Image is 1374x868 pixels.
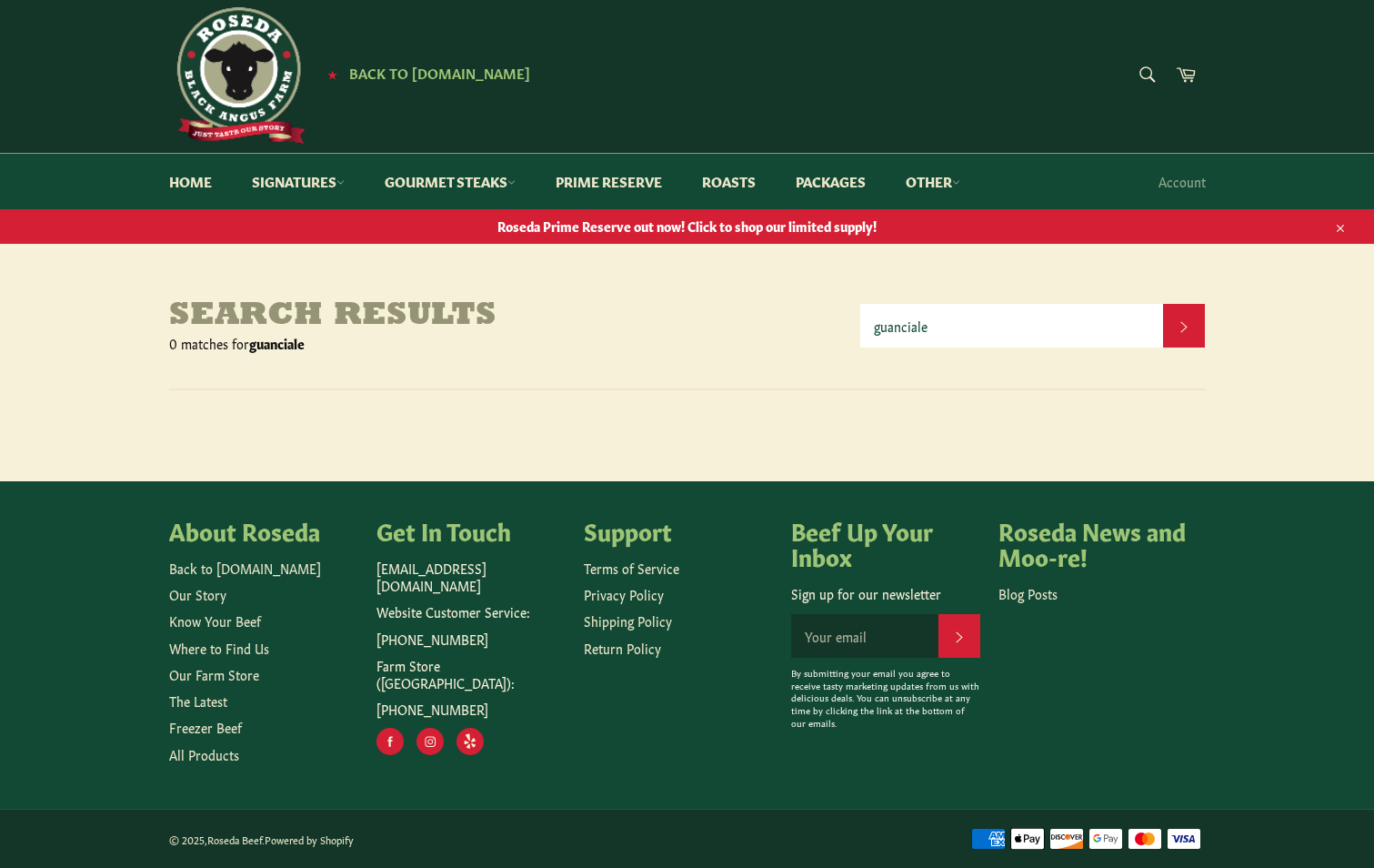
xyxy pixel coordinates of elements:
[376,518,566,543] h4: Get In Touch
[376,701,566,718] p: [PHONE_NUMBER]
[169,611,261,630] a: Know Your Beef
[777,154,884,209] a: Packages
[998,584,1058,602] a: Blog Posts
[791,585,980,602] p: Sign up for our newsletter
[349,63,530,82] span: Back to [DOMAIN_NAME]
[860,304,1164,348] input: Search
[366,154,534,209] a: Gourmet Steaks
[584,611,672,630] a: Shipping Policy
[327,66,337,81] span: ★
[169,639,269,657] a: Where to Find Us
[791,518,980,568] h4: Beef Up Your Inbox
[169,745,239,763] a: All Products
[169,718,242,736] a: Freezer Beef
[169,518,358,543] h4: About Roseda
[791,614,938,658] input: Your email
[169,691,227,710] a: The Latest
[584,518,773,543] h4: Support
[376,603,566,621] p: Website Customer Service:
[584,639,661,657] a: Return Policy
[791,667,980,730] p: By submitting your email you agree to receive tasty marketing updates from us with delicious deal...
[151,154,230,209] a: Home
[169,335,860,352] p: 0 matches for
[376,657,566,692] p: Farm Store ([GEOGRAPHIC_DATA]):
[169,833,354,846] small: © 2025, .
[169,585,226,603] a: Our Story
[537,154,680,209] a: Prime Reserve
[376,560,566,595] p: [EMAIL_ADDRESS][DOMAIN_NAME]
[376,631,566,648] p: [PHONE_NUMBER]
[234,154,363,209] a: Signatures
[249,334,305,352] strong: guanciale
[584,559,679,577] a: Terms of Service
[1149,155,1215,208] a: Account
[169,559,321,577] a: Back to [DOMAIN_NAME]
[265,833,354,846] a: Powered by Shopify
[584,585,664,603] a: Privacy Policy
[169,298,860,335] h1: Search results
[684,154,774,209] a: Roasts
[318,66,530,81] a: ★ Back to [DOMAIN_NAME]
[207,833,262,846] a: Roseda Beef
[169,7,306,144] img: Roseda Beef
[998,518,1188,568] h4: Roseda News and Moo-re!
[888,154,978,209] a: Other
[169,665,259,683] a: Our Farm Store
